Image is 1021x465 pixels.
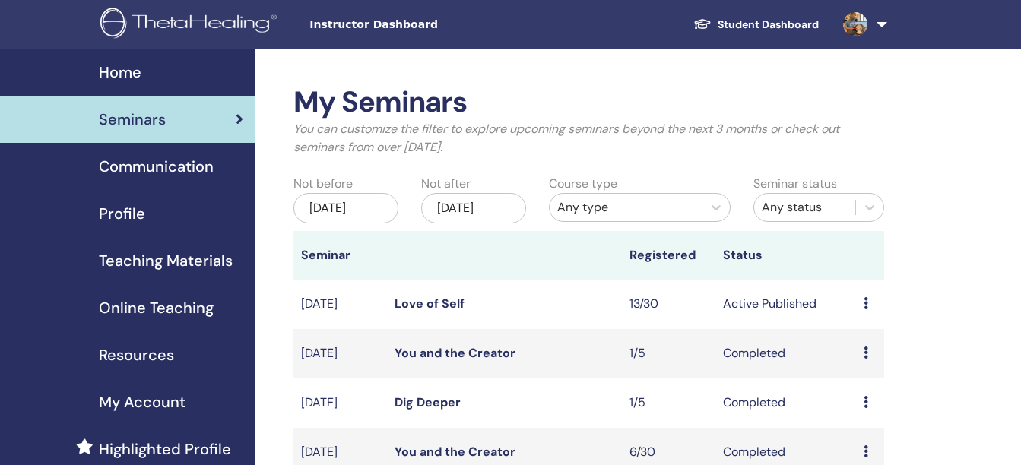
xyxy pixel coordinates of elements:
[421,175,471,193] label: Not after
[293,175,353,193] label: Not before
[762,198,848,217] div: Any status
[293,231,387,280] th: Seminar
[293,329,387,378] td: [DATE]
[681,11,831,39] a: Student Dashboard
[293,193,398,223] div: [DATE]
[395,394,461,410] a: Dig Deeper
[549,175,617,193] label: Course type
[715,378,856,428] td: Completed
[395,296,465,312] a: Love of Self
[622,231,715,280] th: Registered
[293,280,387,329] td: [DATE]
[99,391,185,413] span: My Account
[395,345,515,361] a: You and the Creator
[99,249,233,272] span: Teaching Materials
[622,280,715,329] td: 13/30
[843,12,867,36] img: default.jpg
[99,155,214,178] span: Communication
[293,85,884,120] h2: My Seminars
[99,343,174,366] span: Resources
[309,17,537,33] span: Instructor Dashboard
[622,378,715,428] td: 1/5
[421,193,526,223] div: [DATE]
[693,17,712,30] img: graduation-cap-white.svg
[715,280,856,329] td: Active Published
[753,175,837,193] label: Seminar status
[99,438,231,460] span: Highlighted Profile
[99,108,166,131] span: Seminars
[395,444,515,460] a: You and the Creator
[293,378,387,428] td: [DATE]
[715,329,856,378] td: Completed
[715,231,856,280] th: Status
[557,198,694,217] div: Any type
[99,296,214,319] span: Online Teaching
[100,8,282,42] img: logo.png
[99,202,145,225] span: Profile
[99,61,141,84] span: Home
[293,120,884,157] p: You can customize the filter to explore upcoming seminars beyond the next 3 months or check out s...
[622,329,715,378] td: 1/5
